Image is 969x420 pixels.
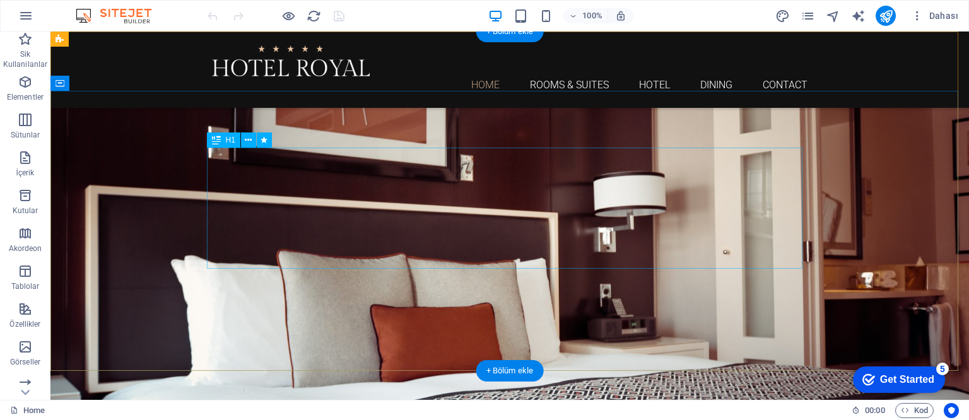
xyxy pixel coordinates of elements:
[801,9,815,23] i: Sayfalar (Ctrl+Alt+S)
[9,319,40,329] p: Özellikler
[37,14,91,25] div: Get Started
[895,403,934,418] button: Kod
[476,21,544,42] div: + Bölüm ekle
[775,8,790,23] button: design
[93,3,106,15] div: 5
[9,243,42,254] p: Akordeon
[944,403,959,418] button: Usercentrics
[865,403,884,418] span: 00 00
[11,130,40,140] p: Sütunlar
[563,8,608,23] button: 100%
[307,9,321,23] i: Sayfayı yeniden yükleyin
[16,168,34,178] p: İçerik
[7,92,44,102] p: Elementler
[11,281,40,291] p: Tablolar
[825,8,840,23] button: navigator
[906,6,963,26] button: Dahası
[73,8,167,23] img: Editor Logo
[850,8,866,23] button: text_generator
[10,6,102,33] div: Get Started 5 items remaining, 0% complete
[226,136,235,144] span: H1
[582,8,602,23] h6: 100%
[13,206,38,216] p: Kutular
[901,403,928,418] span: Kod
[10,357,40,367] p: Görseller
[476,360,544,382] div: + Bölüm ekle
[874,405,876,415] span: :
[615,10,626,21] i: Yeniden boyutlandırmada yakınlaştırma düzeyini seçilen cihaza uyacak şekilde otomatik olarak ayarla.
[800,8,815,23] button: pages
[911,9,958,22] span: Dahası
[826,9,840,23] i: Navigatör
[306,8,321,23] button: reload
[775,9,790,23] i: Tasarım (Ctrl+Alt+Y)
[879,9,893,23] i: Yayınla
[851,9,866,23] i: AI Writer
[10,403,45,418] a: Seçimi iptal etmek için tıkla. Sayfaları açmak için çift tıkla
[281,8,296,23] button: Ön izleme modundan çıkıp düzenlemeye devam etmek için buraya tıklayın
[852,403,885,418] h6: Oturum süresi
[876,6,896,26] button: publish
